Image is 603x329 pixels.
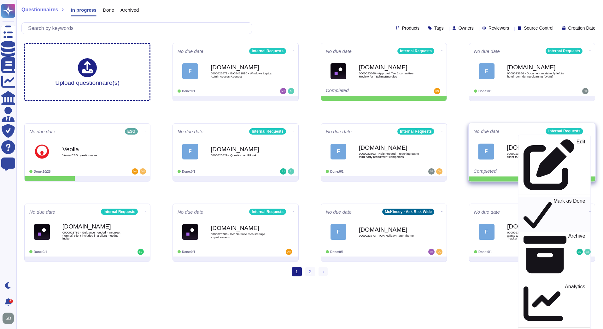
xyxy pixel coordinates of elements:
[553,198,585,230] p: Mark as Done
[326,49,352,54] span: No due date
[71,8,97,12] span: In progress
[518,232,590,277] a: Archive
[397,48,434,54] div: Internal Requests
[479,63,495,79] div: F
[479,224,495,240] div: F
[577,249,583,255] img: user
[125,128,138,135] div: ESG
[322,269,324,274] span: ›
[21,7,58,12] span: Questionnaires
[292,267,302,276] span: 1
[120,8,139,12] span: Archived
[211,72,274,78] span: 0000023871 - INC8481810 - Windows Laptop Admin Access Request
[132,168,138,175] img: user
[474,210,500,214] span: No due date
[359,64,422,70] b: [DOMAIN_NAME]
[330,250,343,254] span: Done: 0/1
[178,49,203,54] span: No due date
[473,129,500,134] span: No due date
[182,170,195,173] span: Done: 0/1
[62,231,126,240] span: 0000023789 - Guidance needed - Incorrect (former) client included in a client meeting invite
[331,224,346,240] div: F
[507,72,570,78] span: 0000023856 - Document mistakenly left in hotel room during cleaning [DATE]
[359,152,422,158] span: 0000023803 - Help needed _ reaching out to third party recruitment companies
[211,233,274,239] span: 0000023786 - Re: Defense tech startups expert session
[249,209,286,215] div: Internal Requests
[428,249,435,255] img: user
[518,197,590,232] a: Mark as Done
[182,250,195,254] span: Done: 0/1
[518,138,590,192] a: Edit
[182,89,195,93] span: Done: 0/1
[524,26,553,30] span: Source Control
[326,210,352,214] span: No due date
[305,267,315,276] a: 2
[473,169,552,175] div: Completed
[518,283,590,325] a: Analytics
[434,88,440,94] img: user
[428,168,435,175] img: user
[507,64,570,70] b: [DOMAIN_NAME]
[326,129,352,134] span: No due date
[436,249,442,255] img: user
[478,143,494,159] div: F
[211,225,274,231] b: [DOMAIN_NAME]
[249,128,286,135] div: Internal Requests
[478,250,492,254] span: Done: 0/1
[568,233,585,276] p: Archive
[249,48,286,54] div: Internal Requests
[507,223,570,229] b: [DOMAIN_NAME]
[568,26,595,30] span: Creation Date
[436,168,442,175] img: user
[55,58,120,86] div: Upload questionnaire(s)
[29,129,55,134] span: No due date
[211,64,274,70] b: [DOMAIN_NAME]
[34,224,50,240] img: Logo
[280,88,286,94] img: user
[34,250,47,254] span: Done: 0/1
[62,146,126,152] b: Veolia
[478,89,492,93] span: Done: 0/1
[565,284,585,324] p: Analytics
[397,128,434,135] div: Internal Requests
[582,88,588,94] img: user
[507,152,571,158] span: 0000023800 - Sourcing Accenture asset in client-facing workshop materials
[138,249,144,255] img: user
[280,168,286,175] img: user
[359,234,422,237] span: 0000023773 - TOR Holiday Party Theme
[34,144,50,159] img: Logo
[25,23,252,34] input: Search by keywords
[359,145,422,151] b: [DOMAIN_NAME]
[286,249,292,255] img: user
[359,72,422,78] span: 0000023866 - Approval Tier 1 committee Review for TEchnipEnergies
[182,144,198,159] div: F
[434,26,444,30] span: Tags
[330,170,343,173] span: Done: 0/1
[474,49,500,54] span: No due date
[3,313,14,324] img: user
[182,63,198,79] div: F
[34,170,50,173] span: Done: 10/25
[584,249,591,255] img: user
[331,63,346,79] img: Logo
[211,146,274,152] b: [DOMAIN_NAME]
[288,88,294,94] img: user
[101,209,138,215] div: Internal Requests
[402,26,419,30] span: Products
[507,145,571,151] b: [DOMAIN_NAME]
[288,168,294,175] img: user
[140,168,146,175] img: user
[459,26,474,30] span: Owners
[178,210,203,214] span: No due date
[178,129,203,134] span: No due date
[577,139,585,190] p: Edit
[507,231,570,240] span: 0000023573 - FW: [EXT][PERSON_NAME] wants to access 'Tier 1 Entity CSRC Review Tracker'
[62,223,126,229] b: [DOMAIN_NAME]
[1,311,18,325] button: user
[359,227,422,233] b: [DOMAIN_NAME]
[382,209,434,215] div: McKinsey - Ask Risk Wide
[29,210,55,214] span: No due date
[211,154,274,157] span: 0000023829 - Question on PII risk
[546,128,583,134] div: Internal Requests
[62,154,126,157] span: Veolia ESG questionnaire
